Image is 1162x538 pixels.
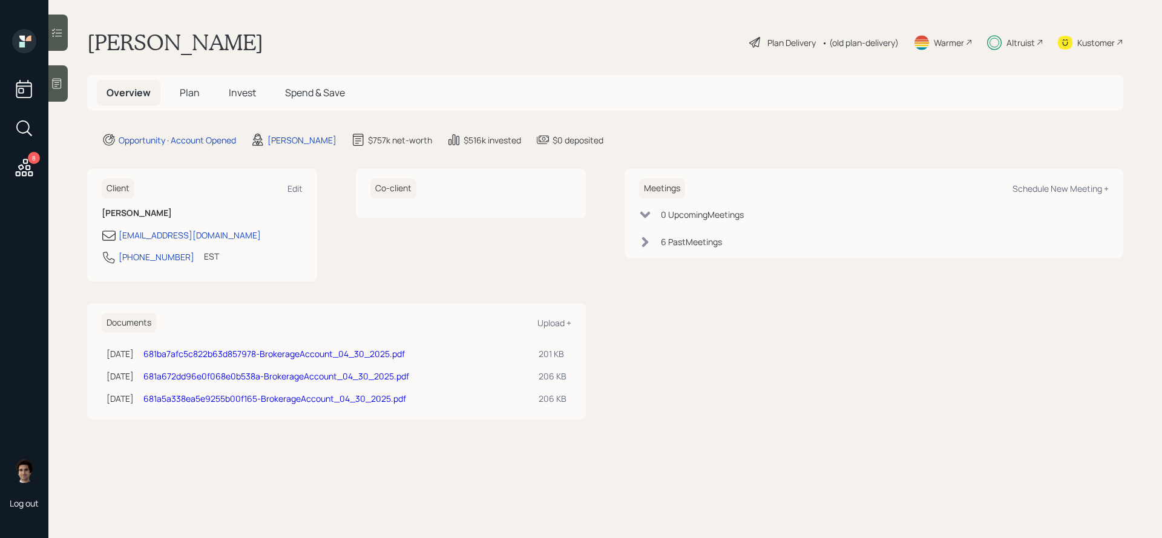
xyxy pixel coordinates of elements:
div: $0 deposited [553,134,603,146]
div: 6 Past Meeting s [661,235,722,248]
div: Warmer [934,36,964,49]
div: $516k invested [464,134,521,146]
h6: Client [102,179,134,198]
div: EST [204,250,219,263]
div: [PERSON_NAME] [268,134,336,146]
a: 681a672dd96e0f068e0b538a-BrokerageAccount_04_30_2025.pdf [143,370,409,382]
span: Overview [107,86,151,99]
div: $757k net-worth [368,134,432,146]
span: Invest [229,86,256,99]
div: 206 KB [539,370,566,382]
div: 8 [28,152,40,164]
div: Opportunity · Account Opened [119,134,236,146]
span: Spend & Save [285,86,345,99]
h1: [PERSON_NAME] [87,29,263,56]
div: Log out [10,497,39,509]
img: harrison-schaefer-headshot-2.png [12,459,36,483]
div: [DATE] [107,392,134,405]
div: Altruist [1006,36,1035,49]
div: [EMAIL_ADDRESS][DOMAIN_NAME] [119,229,261,241]
span: Plan [180,86,200,99]
div: • (old plan-delivery) [822,36,899,49]
h6: Co-client [370,179,416,198]
div: Plan Delivery [767,36,816,49]
a: 681a5a338ea5e9255b00f165-BrokerageAccount_04_30_2025.pdf [143,393,406,404]
a: 681ba7afc5c822b63d857978-BrokerageAccount_04_30_2025.pdf [143,348,405,359]
div: Upload + [537,317,571,329]
div: [PHONE_NUMBER] [119,251,194,263]
h6: Documents [102,313,156,333]
h6: Meetings [639,179,685,198]
div: 206 KB [539,392,566,405]
div: 201 KB [539,347,566,360]
div: [DATE] [107,347,134,360]
div: Kustomer [1077,36,1115,49]
div: Schedule New Meeting + [1013,183,1109,194]
div: [DATE] [107,370,134,382]
div: Edit [287,183,303,194]
div: 0 Upcoming Meeting s [661,208,744,221]
h6: [PERSON_NAME] [102,208,303,218]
